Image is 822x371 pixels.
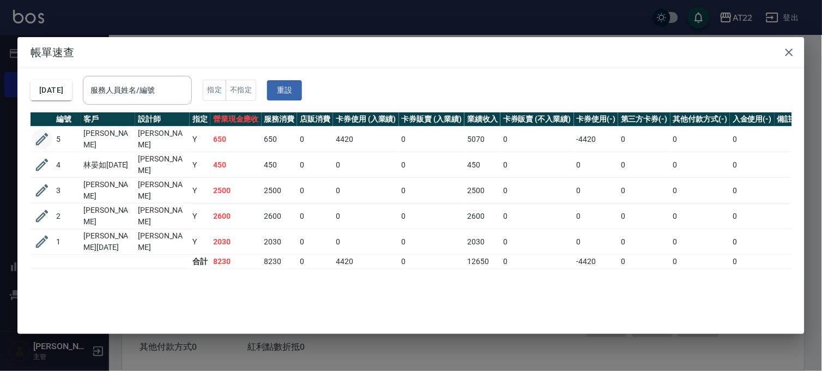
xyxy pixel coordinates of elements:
[670,178,730,204] td: 0
[190,204,210,229] td: Y
[399,255,465,269] td: 0
[81,127,135,152] td: [PERSON_NAME]
[574,204,619,229] td: 0
[464,127,500,152] td: 5070
[730,204,775,229] td: 0
[500,204,573,229] td: 0
[670,229,730,255] td: 0
[670,152,730,178] td: 0
[500,178,573,204] td: 0
[500,229,573,255] td: 0
[210,152,262,178] td: 450
[670,112,730,127] th: 其他付款方式(-)
[464,178,500,204] td: 2500
[574,229,619,255] td: 0
[262,229,298,255] td: 2030
[399,204,465,229] td: 0
[730,255,775,269] td: 0
[297,255,333,269] td: 0
[500,255,573,269] td: 0
[399,152,465,178] td: 0
[500,127,573,152] td: 0
[574,178,619,204] td: 0
[135,204,190,229] td: [PERSON_NAME]
[730,127,775,152] td: 0
[81,112,135,127] th: 客戶
[267,80,302,100] button: 重設
[670,204,730,229] td: 0
[210,178,262,204] td: 2500
[333,229,399,255] td: 0
[464,229,500,255] td: 2030
[53,112,81,127] th: 編號
[53,127,81,152] td: 5
[399,178,465,204] td: 0
[730,178,775,204] td: 0
[226,80,256,101] button: 不指定
[210,255,262,269] td: 8230
[297,112,333,127] th: 店販消費
[574,127,619,152] td: -4420
[297,204,333,229] td: 0
[190,127,210,152] td: Y
[262,204,298,229] td: 2600
[135,178,190,204] td: [PERSON_NAME]
[333,112,399,127] th: 卡券使用 (入業績)
[297,178,333,204] td: 0
[135,112,190,127] th: 設計師
[500,152,573,178] td: 0
[399,229,465,255] td: 0
[574,112,619,127] th: 卡券使用(-)
[297,229,333,255] td: 0
[190,152,210,178] td: Y
[53,204,81,229] td: 2
[262,152,298,178] td: 450
[210,229,262,255] td: 2030
[775,112,795,127] th: 備註
[81,204,135,229] td: [PERSON_NAME]
[464,152,500,178] td: 450
[730,229,775,255] td: 0
[190,112,210,127] th: 指定
[262,178,298,204] td: 2500
[574,152,619,178] td: 0
[53,178,81,204] td: 3
[464,255,500,269] td: 12650
[333,127,399,152] td: 4420
[135,152,190,178] td: [PERSON_NAME]
[574,255,619,269] td: -4420
[81,178,135,204] td: [PERSON_NAME]
[670,255,730,269] td: 0
[730,152,775,178] td: 0
[203,80,226,101] button: 指定
[618,112,670,127] th: 第三方卡券(-)
[81,229,135,255] td: [PERSON_NAME][DATE]
[190,229,210,255] td: Y
[618,229,670,255] td: 0
[210,112,262,127] th: 營業現金應收
[53,152,81,178] td: 4
[618,204,670,229] td: 0
[210,127,262,152] td: 650
[618,178,670,204] td: 0
[618,152,670,178] td: 0
[31,80,72,100] button: [DATE]
[81,152,135,178] td: 林晏如[DATE]
[190,178,210,204] td: Y
[190,255,210,269] td: 合計
[464,204,500,229] td: 2600
[618,127,670,152] td: 0
[333,204,399,229] td: 0
[297,127,333,152] td: 0
[262,127,298,152] td: 650
[135,229,190,255] td: [PERSON_NAME]
[500,112,573,127] th: 卡券販賣 (不入業績)
[399,127,465,152] td: 0
[333,152,399,178] td: 0
[670,127,730,152] td: 0
[618,255,670,269] td: 0
[17,37,805,68] h2: 帳單速查
[262,112,298,127] th: 服務消費
[135,127,190,152] td: [PERSON_NAME]
[210,204,262,229] td: 2600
